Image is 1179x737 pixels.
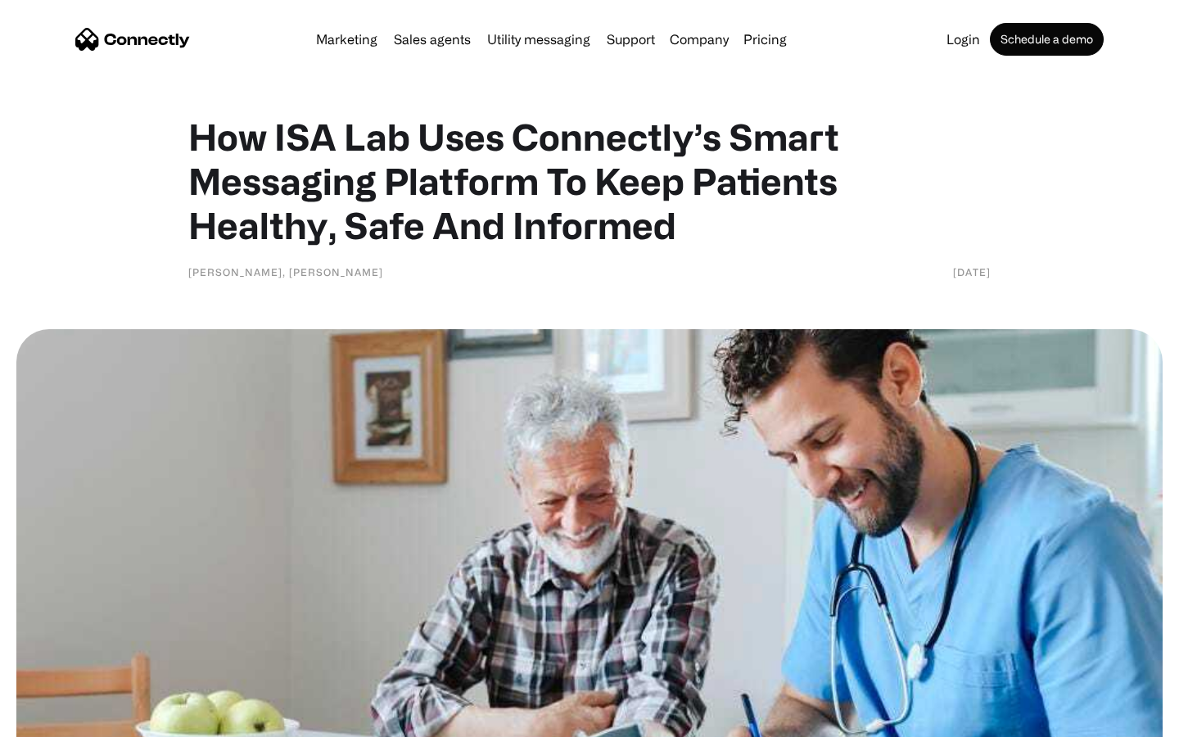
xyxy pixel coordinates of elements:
[481,33,597,46] a: Utility messaging
[990,23,1104,56] a: Schedule a demo
[188,115,991,247] h1: How ISA Lab Uses Connectly’s Smart Messaging Platform To Keep Patients Healthy, Safe And Informed
[600,33,662,46] a: Support
[670,28,729,51] div: Company
[387,33,477,46] a: Sales agents
[737,33,793,46] a: Pricing
[665,28,734,51] div: Company
[188,264,383,280] div: [PERSON_NAME], [PERSON_NAME]
[75,27,190,52] a: home
[953,264,991,280] div: [DATE]
[33,708,98,731] ul: Language list
[940,33,987,46] a: Login
[16,708,98,731] aside: Language selected: English
[309,33,384,46] a: Marketing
